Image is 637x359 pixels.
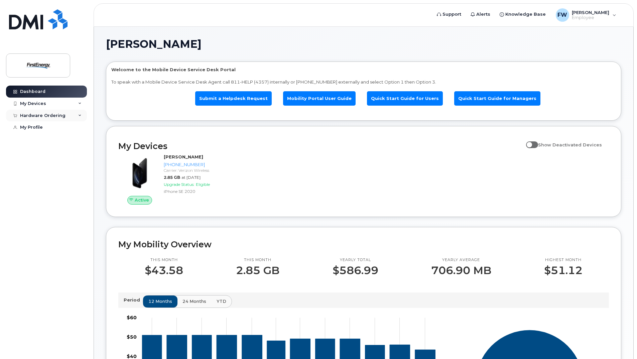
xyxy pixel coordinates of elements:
iframe: Messenger Launcher [608,330,632,354]
a: Mobility Portal User Guide [283,91,356,106]
span: at [DATE] [181,175,201,180]
span: 24 months [182,298,206,305]
a: Submit a Helpdesk Request [195,91,272,106]
p: Period [124,297,143,303]
p: Yearly total [333,257,378,263]
p: $43.58 [145,264,183,276]
a: Active[PERSON_NAME][PHONE_NUMBER]Carrier: Verizon Wireless2.85 GBat [DATE]Upgrade Status:Eligible... [118,154,235,205]
tspan: $60 [127,315,137,321]
img: image20231002-3703462-2fle3a.jpeg [124,157,156,189]
tspan: $50 [127,334,137,340]
strong: [PERSON_NAME] [164,154,203,159]
p: 2.85 GB [236,264,279,276]
h2: My Mobility Overview [118,239,609,249]
a: Quick Start Guide for Managers [454,91,540,106]
span: Active [135,197,149,203]
div: [PHONE_NUMBER] [164,161,232,168]
p: Yearly average [431,257,491,263]
p: 706.90 MB [431,264,491,276]
p: This month [236,257,279,263]
p: This month [145,257,183,263]
span: Show Deactivated Devices [538,142,602,147]
div: Carrier: Verizon Wireless [164,167,232,173]
p: $586.99 [333,264,378,276]
div: iPhone SE 2020 [164,189,232,194]
input: Show Deactivated Devices [526,138,531,144]
p: Welcome to the Mobile Device Service Desk Portal [111,67,616,73]
span: Eligible [196,182,210,187]
span: YTD [217,298,226,305]
span: 2.85 GB [164,175,180,180]
p: $51.12 [544,264,583,276]
a: Quick Start Guide for Users [367,91,443,106]
p: Highest month [544,257,583,263]
span: Upgrade Status: [164,182,195,187]
span: [PERSON_NAME] [106,39,202,49]
h2: My Devices [118,141,523,151]
p: To speak with a Mobile Device Service Desk Agent call 811-HELP (4357) internally or [PHONE_NUMBER... [111,79,616,85]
